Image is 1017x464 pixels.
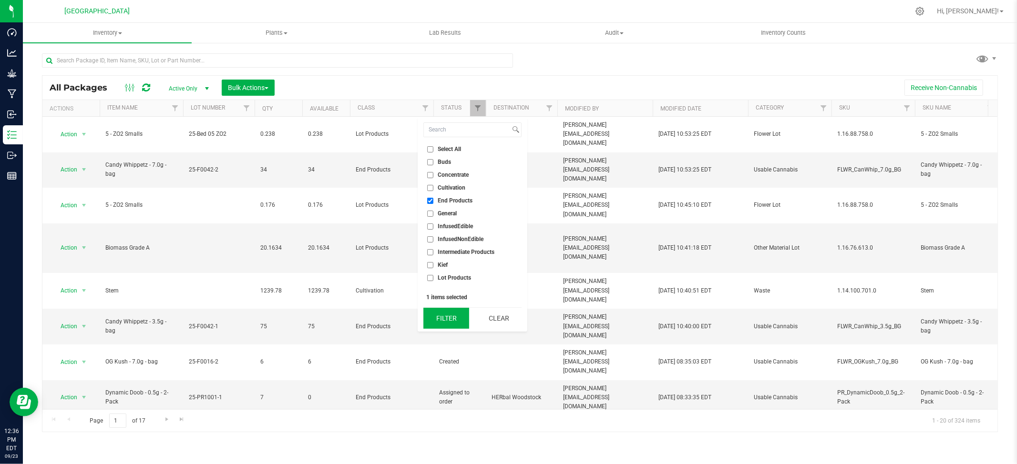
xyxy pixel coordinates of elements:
[658,243,711,252] span: [DATE] 10:41:18 EDT
[107,104,138,111] a: Item Name
[925,414,988,428] span: 1 - 20 of 324 items
[52,241,78,254] span: Action
[50,105,96,112] div: Actions
[417,29,474,37] span: Lab Results
[563,277,647,304] span: [PERSON_NAME][EMAIL_ADDRESS][DOMAIN_NAME]
[427,146,433,152] input: Select All
[530,29,698,37] span: Audit
[921,243,993,252] span: Biomass Grade A
[476,308,522,329] button: Clear
[658,130,711,139] span: [DATE] 10:53:25 EDT
[441,104,462,111] a: Status
[837,286,909,295] span: 1.14.100.701.0
[308,130,344,139] span: 0.238
[189,393,249,402] span: 25-PR1001-1
[78,241,90,254] span: select
[7,171,17,181] inline-svg: Reports
[427,275,433,281] input: Lot Products
[308,286,344,295] span: 1239.78
[308,357,344,366] span: 6
[78,163,90,176] span: select
[837,388,909,406] span: PR_DynamicDoob_0.5g_2-Pack
[658,322,711,331] span: [DATE] 10:40:00 EDT
[904,80,983,96] button: Receive Non-Cannabis
[658,357,711,366] span: [DATE] 08:35:03 EDT
[899,100,915,116] a: Filter
[192,23,360,43] a: Plants
[308,243,344,252] span: 20.1634
[23,23,192,43] a: Inventory
[7,110,17,119] inline-svg: Inbound
[105,388,177,406] span: Dynamic Doob - 0.5g - 2-Pack
[493,104,529,111] a: Destination
[52,391,78,404] span: Action
[923,104,951,111] a: SKU Name
[361,23,530,43] a: Lab Results
[438,249,494,255] span: Intermediate Products
[754,286,826,295] span: Waste
[921,161,993,179] span: Candy Whippetz - 7.0g - bag
[470,100,486,116] a: Filter
[23,29,192,37] span: Inventory
[52,320,78,333] span: Action
[427,159,433,165] input: Buds
[191,104,225,111] a: Lot Number
[189,165,249,174] span: 25-F0042-2
[189,322,249,331] span: 25-F0042-1
[563,384,647,412] span: [PERSON_NAME][EMAIL_ADDRESS][DOMAIN_NAME]
[921,317,993,335] span: Candy Whippetz - 3.5g - bag
[658,393,711,402] span: [DATE] 08:33:35 EDT
[7,151,17,160] inline-svg: Outbound
[563,121,647,148] span: [PERSON_NAME][EMAIL_ADDRESS][DOMAIN_NAME]
[754,165,826,174] span: Usable Cannabis
[356,243,428,252] span: Lot Products
[658,165,711,174] span: [DATE] 10:53:25 EDT
[52,199,78,212] span: Action
[308,165,344,174] span: 34
[427,262,433,268] input: Kief
[105,201,177,210] span: 5 - ZO2 Smalls
[427,211,433,217] input: General
[260,165,297,174] span: 34
[438,146,461,152] span: Select All
[356,357,428,366] span: End Products
[438,236,483,242] span: InfusedNonEdible
[260,322,297,331] span: 75
[565,105,599,112] a: Modified By
[748,29,819,37] span: Inventory Counts
[426,294,519,301] div: 1 items selected
[105,243,177,252] span: Biomass Grade A
[52,163,78,176] span: Action
[921,130,993,139] span: 5 - ZO2 Smalls
[260,357,297,366] span: 6
[160,414,174,426] a: Go to the next page
[82,414,154,428] span: Page of 17
[262,105,273,112] a: Qty
[308,393,344,402] span: 0
[105,286,177,295] span: Stem
[423,308,469,329] button: Filter
[438,211,457,216] span: General
[816,100,832,116] a: Filter
[699,23,868,43] a: Inventory Counts
[837,201,909,210] span: 1.16.88.758.0
[438,172,469,178] span: Concentrate
[4,453,19,460] p: 09/23
[7,69,17,78] inline-svg: Grow
[358,104,375,111] a: Class
[260,130,297,139] span: 0.238
[563,156,647,184] span: [PERSON_NAME][EMAIL_ADDRESS][DOMAIN_NAME]
[356,286,428,295] span: Cultivation
[921,286,993,295] span: Stem
[109,414,126,428] input: 1
[921,388,993,406] span: Dynamic Doob - 0.5g - 2-Pack
[356,393,428,402] span: End Products
[310,105,339,112] a: Available
[937,7,999,15] span: Hi, [PERSON_NAME]!
[65,7,130,15] span: [GEOGRAPHIC_DATA]
[7,89,17,99] inline-svg: Manufacturing
[189,130,249,139] span: 25-Bed 05 ZO2
[563,313,647,340] span: [PERSON_NAME][EMAIL_ADDRESS][DOMAIN_NAME]
[105,357,177,366] span: OG Kush - 7.0g - bag
[192,29,360,37] span: Plants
